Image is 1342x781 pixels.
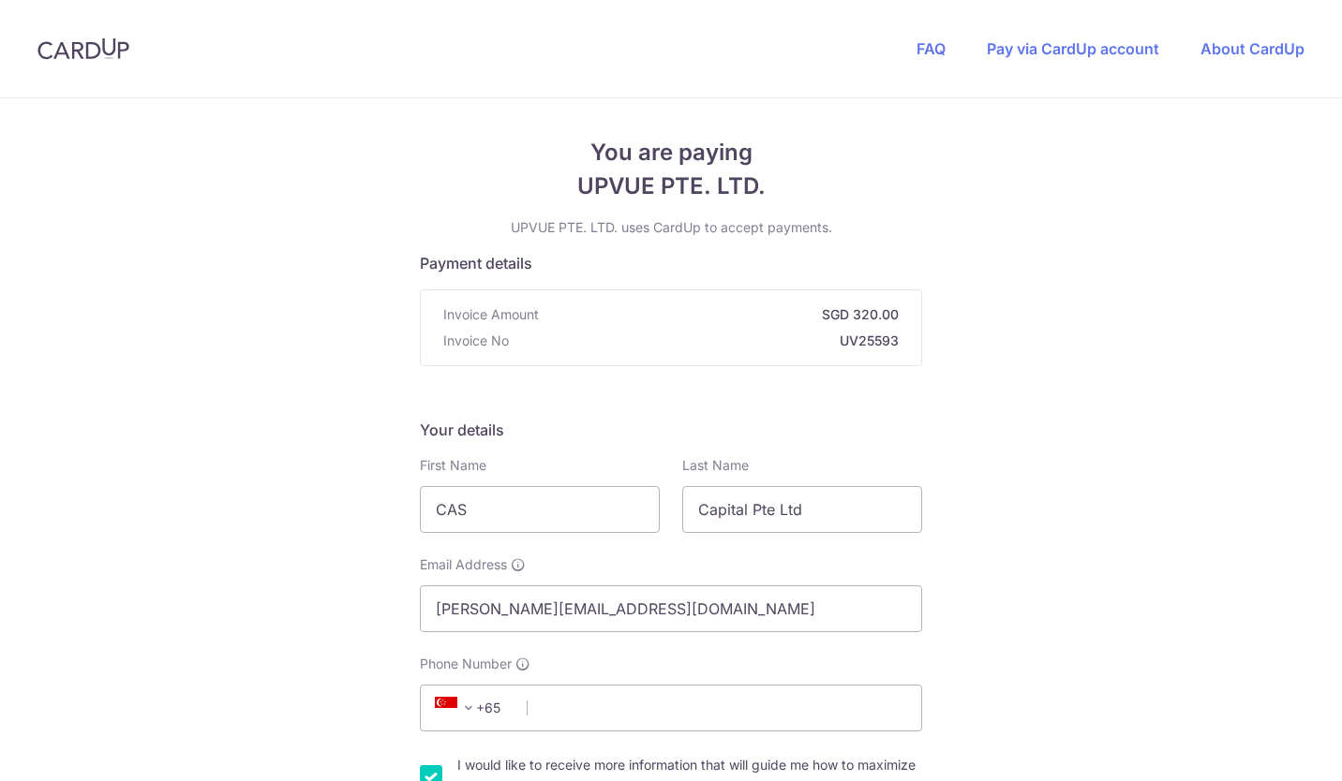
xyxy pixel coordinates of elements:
[420,456,486,475] label: First Name
[516,332,899,350] strong: UV25593
[443,332,509,350] span: Invoice No
[1200,39,1305,58] a: About CardUp
[435,697,480,719] span: +65
[682,486,922,533] input: Last name
[420,218,922,237] p: UPVUE PTE. LTD. uses CardUp to accept payments.
[546,305,899,324] strong: SGD 320.00
[682,456,749,475] label: Last Name
[420,169,922,203] span: UPVUE PTE. LTD.
[420,252,922,274] h5: Payment details
[420,585,922,632] input: Email address
[987,39,1159,58] a: Pay via CardUp account
[420,655,512,673] span: Phone Number
[443,305,539,324] span: Invoice Amount
[37,37,129,60] img: CardUp
[420,419,922,441] h5: Your details
[420,486,660,533] input: First name
[420,136,922,169] span: You are paying
[429,697,514,719] span: +65
[917,39,946,58] a: FAQ
[420,555,507,574] span: Email Address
